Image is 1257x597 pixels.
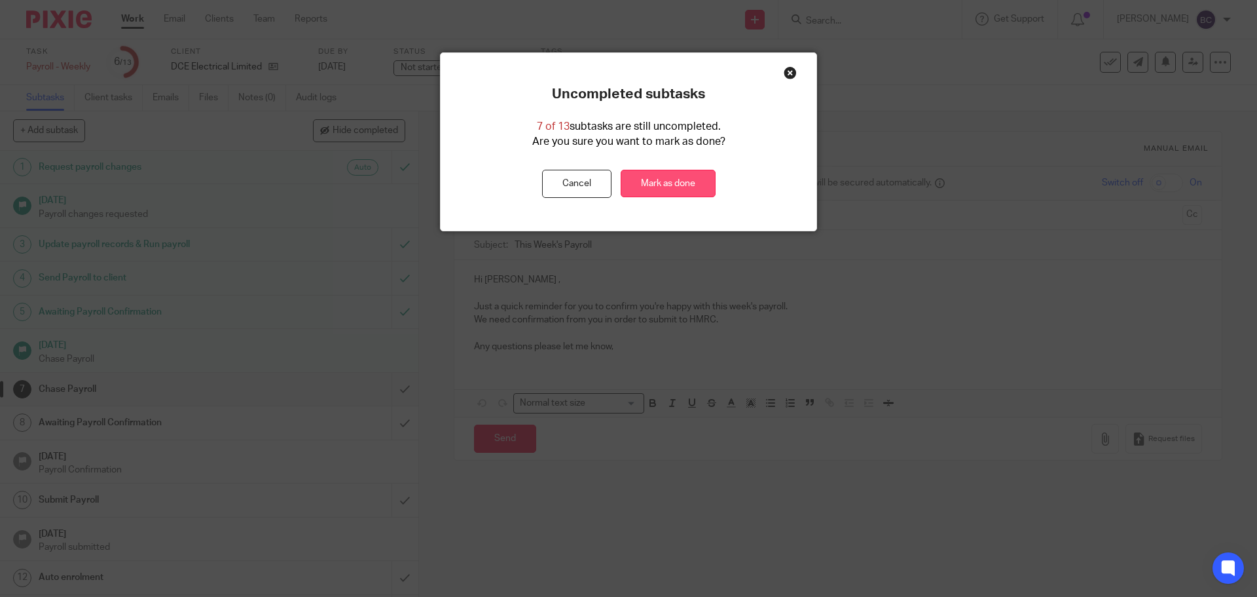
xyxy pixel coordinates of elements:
[542,170,611,198] button: Cancel
[537,121,570,132] span: 7 of 13
[532,134,725,149] p: Are you sure you want to mark as done?
[537,119,721,134] p: subtasks are still uncompleted.
[784,66,797,79] div: Close this dialog window
[621,170,716,198] a: Mark as done
[552,86,705,103] p: Uncompleted subtasks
